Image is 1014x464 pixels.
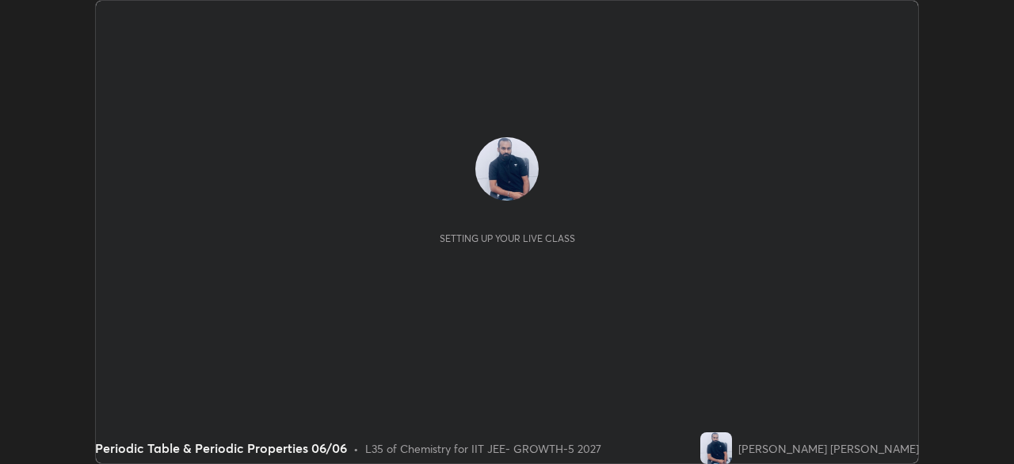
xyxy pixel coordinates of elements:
img: 97712866bd6d4418aeba2b5c5a56a52d.jpg [700,432,732,464]
div: • [353,440,359,457]
img: 97712866bd6d4418aeba2b5c5a56a52d.jpg [475,137,539,201]
div: Setting up your live class [440,232,575,244]
div: L35 of Chemistry for IIT JEE- GROWTH-5 2027 [365,440,601,457]
div: [PERSON_NAME] [PERSON_NAME] [738,440,919,457]
div: Periodic Table & Periodic Properties 06/06 [95,439,347,458]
